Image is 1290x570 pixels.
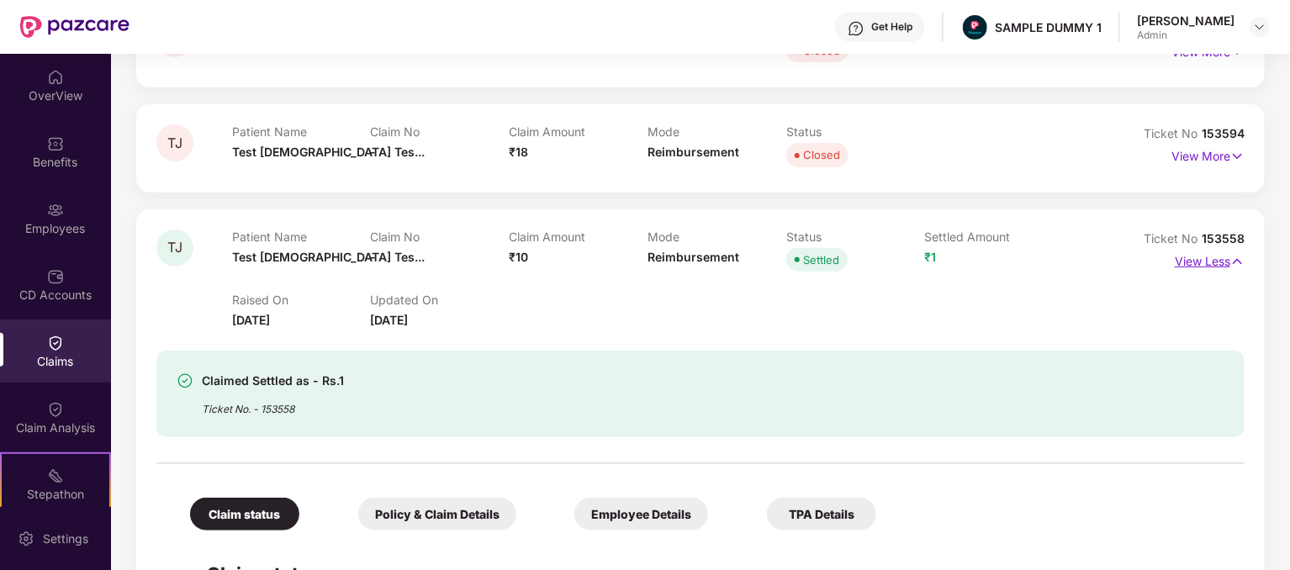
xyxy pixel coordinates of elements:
[648,145,739,159] span: Reimbursement
[167,240,182,255] span: TJ
[509,124,648,139] p: Claim Amount
[358,498,516,530] div: Policy & Claim Details
[509,250,528,264] span: ₹10
[232,230,371,244] p: Patient Name
[47,467,64,484] img: svg+xml;base64,PHN2ZyB4bWxucz0iaHR0cDovL3d3dy53My5vcmcvMjAwMC9zdmciIHdpZHRoPSIyMSIgaGVpZ2h0PSIyMC...
[925,250,937,264] span: ₹1
[371,124,510,139] p: Claim No
[47,69,64,86] img: svg+xml;base64,PHN2ZyBpZD0iSG9tZSIgeG1sbnM9Imh0dHA6Ly93d3cudzMub3JnLzIwMDAvc3ZnIiB3aWR0aD0iMjAiIG...
[371,313,409,327] span: [DATE]
[232,313,270,327] span: [DATE]
[232,145,425,159] span: Test [DEMOGRAPHIC_DATA] Tes...
[38,530,93,547] div: Settings
[232,293,371,307] p: Raised On
[1144,126,1202,140] span: Ticket No
[925,230,1064,244] p: Settled Amount
[1253,20,1266,34] img: svg+xml;base64,PHN2ZyBpZD0iRHJvcGRvd24tMzJ4MzIiIHhtbG5zPSJodHRwOi8vd3d3LnczLm9yZy8yMDAwL3N2ZyIgd2...
[648,230,786,244] p: Mode
[47,135,64,152] img: svg+xml;base64,PHN2ZyBpZD0iQmVuZWZpdHMiIHhtbG5zPSJodHRwOi8vd3d3LnczLm9yZy8yMDAwL3N2ZyIgd2lkdGg9Ij...
[648,124,786,139] p: Mode
[177,372,193,389] img: svg+xml;base64,PHN2ZyBpZD0iU3VjY2Vzcy0zMngzMiIgeG1sbnM9Imh0dHA6Ly93d3cudzMub3JnLzIwMDAvc3ZnIiB3aW...
[871,20,912,34] div: Get Help
[2,486,109,503] div: Stepathon
[963,15,987,40] img: Pazcare_Alternative_logo-01-01.png
[232,124,371,139] p: Patient Name
[803,146,840,163] div: Closed
[995,19,1102,35] div: SAMPLE DUMMY 1
[574,498,708,530] div: Employee Details
[1230,252,1245,271] img: svg+xml;base64,PHN2ZyB4bWxucz0iaHR0cDovL3d3dy53My5vcmcvMjAwMC9zdmciIHdpZHRoPSIxNyIgaGVpZ2h0PSIxNy...
[47,335,64,351] img: svg+xml;base64,PHN2ZyBpZD0iQ2xhaW0iIHhtbG5zPSJodHRwOi8vd3d3LnczLm9yZy8yMDAwL3N2ZyIgd2lkdGg9IjIwIi...
[47,268,64,285] img: svg+xml;base64,PHN2ZyBpZD0iQ0RfQWNjb3VudHMiIGRhdGEtbmFtZT0iQ0QgQWNjb3VudHMiIHhtbG5zPSJodHRwOi8vd3...
[202,391,344,417] div: Ticket No. - 153558
[371,145,377,159] span: -
[1137,29,1234,42] div: Admin
[190,498,299,530] div: Claim status
[767,498,876,530] div: TPA Details
[202,371,344,391] div: Claimed Settled as - Rs.1
[1144,231,1202,245] span: Ticket No
[848,20,864,37] img: svg+xml;base64,PHN2ZyBpZD0iSGVscC0zMngzMiIgeG1sbnM9Imh0dHA6Ly93d3cudzMub3JnLzIwMDAvc3ZnIiB3aWR0aD...
[20,16,130,38] img: New Pazcare Logo
[371,293,510,307] p: Updated On
[1202,231,1245,245] span: 153558
[167,136,182,150] span: TJ
[803,251,839,268] div: Settled
[47,401,64,418] img: svg+xml;base64,PHN2ZyBpZD0iQ2xhaW0iIHhtbG5zPSJodHRwOi8vd3d3LnczLm9yZy8yMDAwL3N2ZyIgd2lkdGg9IjIwIi...
[648,250,739,264] span: Reimbursement
[371,250,377,264] span: -
[1137,13,1234,29] div: [PERSON_NAME]
[232,250,425,264] span: Test [DEMOGRAPHIC_DATA] Tes...
[509,230,648,244] p: Claim Amount
[1202,126,1245,140] span: 153594
[1171,143,1245,166] p: View More
[509,145,528,159] span: ₹18
[18,530,34,547] img: svg+xml;base64,PHN2ZyBpZD0iU2V0dGluZy0yMHgyMCIgeG1sbnM9Imh0dHA6Ly93d3cudzMub3JnLzIwMDAvc3ZnIiB3aW...
[371,230,510,244] p: Claim No
[786,230,925,244] p: Status
[47,202,64,219] img: svg+xml;base64,PHN2ZyBpZD0iRW1wbG95ZWVzIiB4bWxucz0iaHR0cDovL3d3dy53My5vcmcvMjAwMC9zdmciIHdpZHRoPS...
[1175,248,1245,271] p: View Less
[786,124,925,139] p: Status
[1230,147,1245,166] img: svg+xml;base64,PHN2ZyB4bWxucz0iaHR0cDovL3d3dy53My5vcmcvMjAwMC9zdmciIHdpZHRoPSIxNyIgaGVpZ2h0PSIxNy...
